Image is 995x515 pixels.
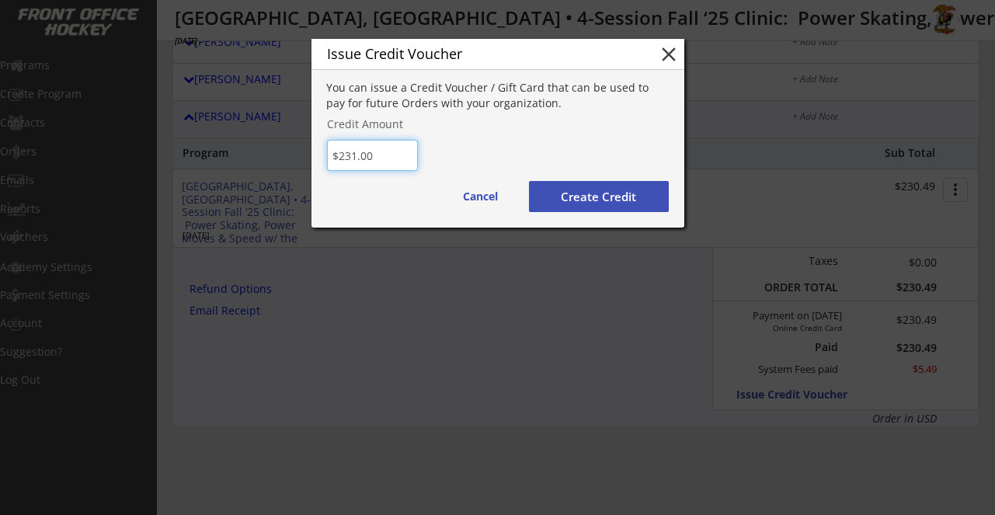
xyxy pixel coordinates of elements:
[327,46,633,63] div: Issue Credit Voucher
[327,119,668,130] div: Credit Amount
[529,181,669,212] button: Create Credit
[326,80,667,110] div: You can issue a Credit Voucher / Gift Card that can be used to pay for future Orders with your or...
[447,181,513,212] button: Cancel
[657,43,680,66] button: close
